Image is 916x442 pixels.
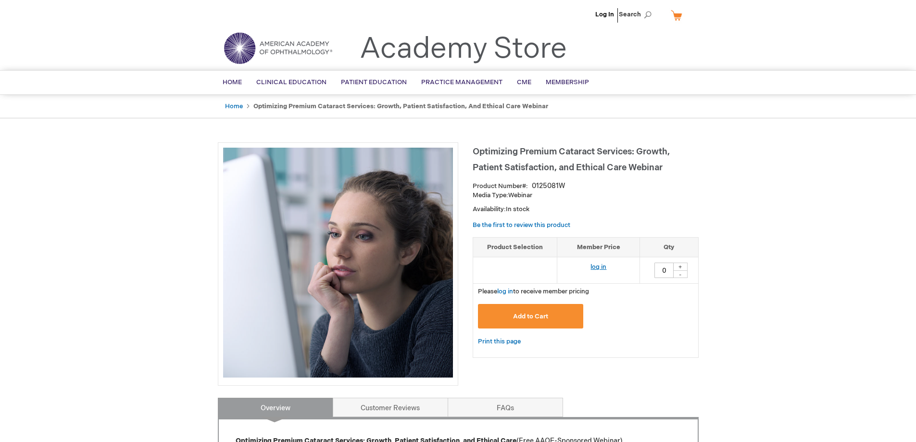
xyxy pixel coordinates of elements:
[473,147,670,173] span: Optimizing Premium Cataract Services: Growth, Patient Satisfaction, and Ethical Care Webinar
[473,237,557,257] th: Product Selection
[513,313,548,320] span: Add to Cart
[640,237,698,257] th: Qty
[517,78,531,86] span: CME
[619,5,655,24] span: Search
[421,78,502,86] span: Practice Management
[341,78,407,86] span: Patient Education
[478,288,589,295] span: Please to receive member pricing
[253,102,548,110] strong: Optimizing Premium Cataract Services: Growth, Patient Satisfaction, and Ethical Care Webinar
[473,191,699,200] p: Webinar
[595,11,614,18] a: Log In
[557,237,640,257] th: Member Price
[473,191,508,199] strong: Media Type:
[473,205,699,214] p: Availability:
[478,304,584,328] button: Add to Cart
[223,78,242,86] span: Home
[223,148,453,378] img: Optimizing Premium Cataract Services: Growth, Patient Satisfaction, and Ethical Care Webinar
[478,336,521,348] a: Print this page
[546,78,589,86] span: Membership
[590,263,606,271] a: log in
[673,263,688,271] div: +
[256,78,326,86] span: Clinical Education
[497,288,513,295] a: log in
[506,205,529,213] span: In stock
[473,221,570,229] a: Be the first to review this product
[654,263,674,278] input: Qty
[360,32,567,66] a: Academy Store
[473,182,528,190] strong: Product Number
[448,398,563,417] a: FAQs
[218,398,333,417] a: Overview
[333,398,448,417] a: Customer Reviews
[532,181,565,191] div: 0125081W
[673,270,688,278] div: -
[225,102,243,110] a: Home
